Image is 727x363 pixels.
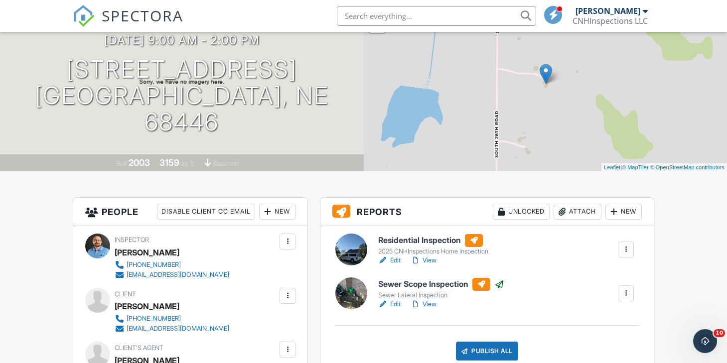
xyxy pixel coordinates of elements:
[102,5,183,26] span: SPECTORA
[693,329,717,353] iframe: Intercom live chat
[378,278,504,300] a: Sewer Scope Inspection Sewer Lateral Inspection
[115,299,179,314] div: [PERSON_NAME]
[127,261,181,269] div: [PHONE_NUMBER]
[554,204,601,220] div: Attach
[259,204,295,220] div: New
[604,164,620,170] a: Leaflet
[622,164,649,170] a: © MapTiler
[601,163,727,172] div: |
[115,324,229,334] a: [EMAIL_ADDRESS][DOMAIN_NAME]
[378,234,488,247] h6: Residential Inspection
[378,278,504,291] h6: Sewer Scope Inspection
[16,56,348,135] h1: [STREET_ADDRESS] [GEOGRAPHIC_DATA], NE 68446
[181,160,195,167] span: sq. ft.
[104,33,260,47] h3: [DATE] 9:00 am - 2:00 pm
[320,198,654,226] h3: Reports
[115,344,163,352] span: Client's Agent
[411,299,436,309] a: View
[127,325,229,333] div: [EMAIL_ADDRESS][DOMAIN_NAME]
[411,255,436,265] a: View
[650,164,725,170] a: © OpenStreetMap contributors
[456,342,518,361] div: Publish All
[73,13,183,34] a: SPECTORA
[115,260,229,270] a: [PHONE_NUMBER]
[115,245,179,260] div: [PERSON_NAME]
[115,270,229,280] a: [EMAIL_ADDRESS][DOMAIN_NAME]
[378,234,488,256] a: Residential Inspection 2025 CNHInspections Home Inspection
[116,160,127,167] span: Built
[576,6,640,16] div: [PERSON_NAME]
[73,5,95,27] img: The Best Home Inspection Software - Spectora
[605,204,642,220] div: New
[115,290,136,298] span: Client
[115,314,229,324] a: [PHONE_NUMBER]
[213,160,240,167] span: basement
[127,315,181,323] div: [PHONE_NUMBER]
[493,204,550,220] div: Unlocked
[378,299,401,309] a: Edit
[129,157,150,168] div: 2003
[714,329,725,337] span: 10
[159,157,179,168] div: 3159
[378,247,488,255] div: 2025 CNHInspections Home Inspection
[337,6,536,26] input: Search everything...
[157,204,255,220] div: Disable Client CC Email
[73,198,307,226] h3: People
[573,16,648,26] div: CNHInspections LLC
[115,236,149,243] span: Inspector
[127,271,229,279] div: [EMAIL_ADDRESS][DOMAIN_NAME]
[378,291,504,299] div: Sewer Lateral Inspection
[378,255,401,265] a: Edit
